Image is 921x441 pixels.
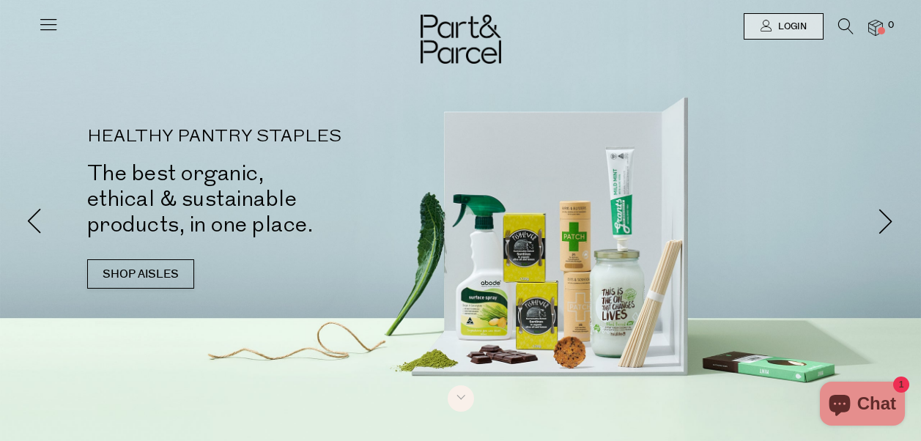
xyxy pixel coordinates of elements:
[884,19,898,32] span: 0
[421,15,501,64] img: Part&Parcel
[744,13,824,40] a: Login
[868,20,883,35] a: 0
[87,259,194,289] a: SHOP AISLES
[774,21,807,33] span: Login
[87,128,483,146] p: HEALTHY PANTRY STAPLES
[87,160,483,237] h2: The best organic, ethical & sustainable products, in one place.
[815,382,909,429] inbox-online-store-chat: Shopify online store chat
